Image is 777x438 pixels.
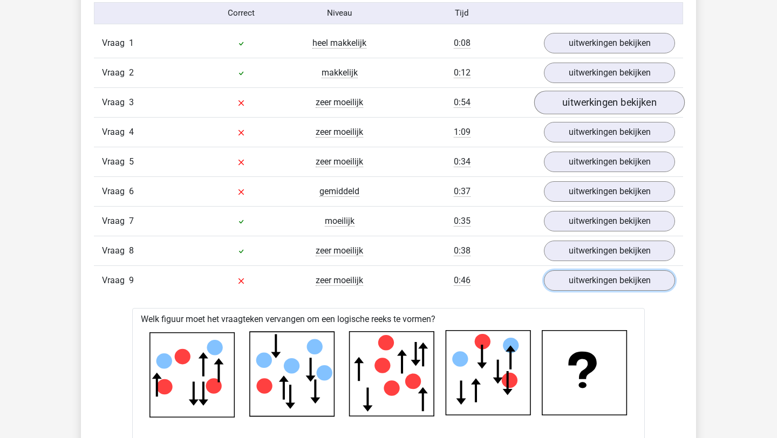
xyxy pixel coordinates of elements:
[388,7,536,19] div: Tijd
[322,67,358,78] span: makkelijk
[544,241,675,261] a: uitwerkingen bekijken
[129,38,134,48] span: 1
[454,127,471,138] span: 1:09
[544,63,675,83] a: uitwerkingen bekijken
[454,186,471,197] span: 0:37
[454,38,471,49] span: 0:08
[102,155,129,168] span: Vraag
[193,7,291,19] div: Correct
[312,38,366,49] span: heel makkelijk
[316,245,363,256] span: zeer moeilijk
[102,244,129,257] span: Vraag
[102,215,129,228] span: Vraag
[319,186,359,197] span: gemiddeld
[534,91,685,114] a: uitwerkingen bekijken
[129,97,134,107] span: 3
[544,181,675,202] a: uitwerkingen bekijken
[544,33,675,53] a: uitwerkingen bekijken
[102,185,129,198] span: Vraag
[454,156,471,167] span: 0:34
[129,216,134,226] span: 7
[454,67,471,78] span: 0:12
[129,275,134,285] span: 9
[544,122,675,142] a: uitwerkingen bekijken
[102,37,129,50] span: Vraag
[316,97,363,108] span: zeer moeilijk
[454,216,471,227] span: 0:35
[129,156,134,167] span: 5
[544,211,675,231] a: uitwerkingen bekijken
[102,274,129,287] span: Vraag
[290,7,388,19] div: Niveau
[316,127,363,138] span: zeer moeilijk
[454,97,471,108] span: 0:54
[129,127,134,137] span: 4
[316,156,363,167] span: zeer moeilijk
[454,245,471,256] span: 0:38
[544,270,675,291] a: uitwerkingen bekijken
[316,275,363,286] span: zeer moeilijk
[325,216,355,227] span: moeilijk
[544,152,675,172] a: uitwerkingen bekijken
[129,67,134,78] span: 2
[102,66,129,79] span: Vraag
[129,186,134,196] span: 6
[454,275,471,286] span: 0:46
[102,126,129,139] span: Vraag
[102,96,129,109] span: Vraag
[129,245,134,256] span: 8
